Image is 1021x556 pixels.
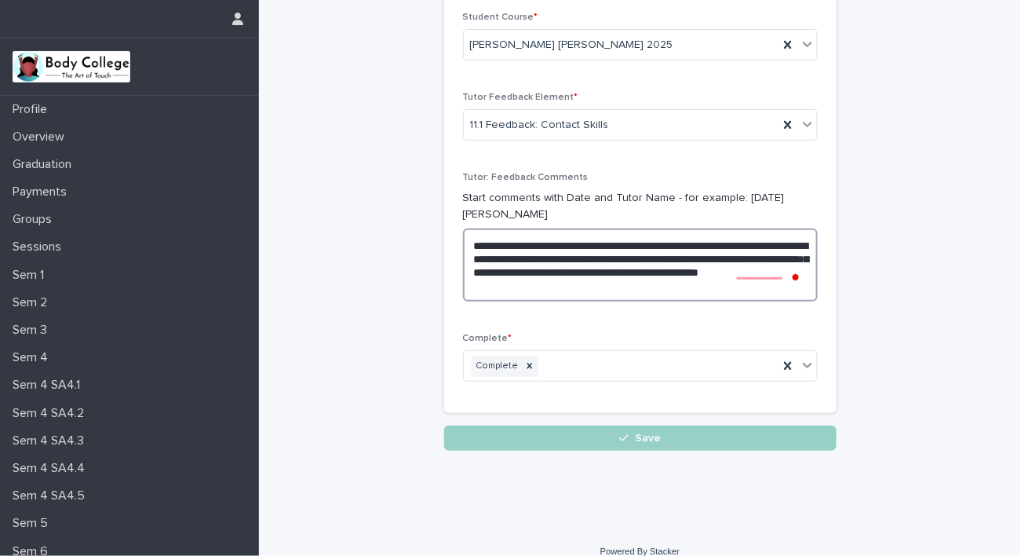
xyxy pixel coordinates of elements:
[635,433,661,444] span: Save
[444,426,837,451] button: Save
[6,323,60,338] p: Sem 3
[463,13,538,22] span: Student Course
[13,51,130,82] img: xvtzy2PTuGgGH0xbwGb2
[463,190,818,223] p: Start comments with Date and Tutor Name - for example: [DATE] [PERSON_NAME]
[6,433,97,448] p: Sem 4 SA4.3
[6,157,84,172] p: Graduation
[6,268,57,283] p: Sem 1
[6,240,74,254] p: Sessions
[6,350,60,365] p: Sem 4
[463,229,818,302] textarea: To enrich screen reader interactions, please activate Accessibility in Grammarly extension settings
[6,185,79,199] p: Payments
[472,356,521,377] div: Complete
[6,295,60,310] p: Sem 2
[6,378,93,393] p: Sem 4 SA4.1
[470,117,609,134] span: 11.1 Feedback: Contact Skills
[6,406,97,421] p: Sem 4 SA4.2
[6,516,60,531] p: Sem 5
[600,547,680,556] a: Powered By Stacker
[6,130,77,144] p: Overview
[463,173,589,182] span: Tutor: Feedback Comments
[6,461,97,476] p: Sem 4 SA4.4
[470,37,673,53] span: [PERSON_NAME] [PERSON_NAME] 2025
[6,102,60,117] p: Profile
[6,488,97,503] p: Sem 4 SA4.5
[6,212,64,227] p: Groups
[463,93,578,102] span: Tutor Feedback Element
[463,334,512,343] span: Complete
